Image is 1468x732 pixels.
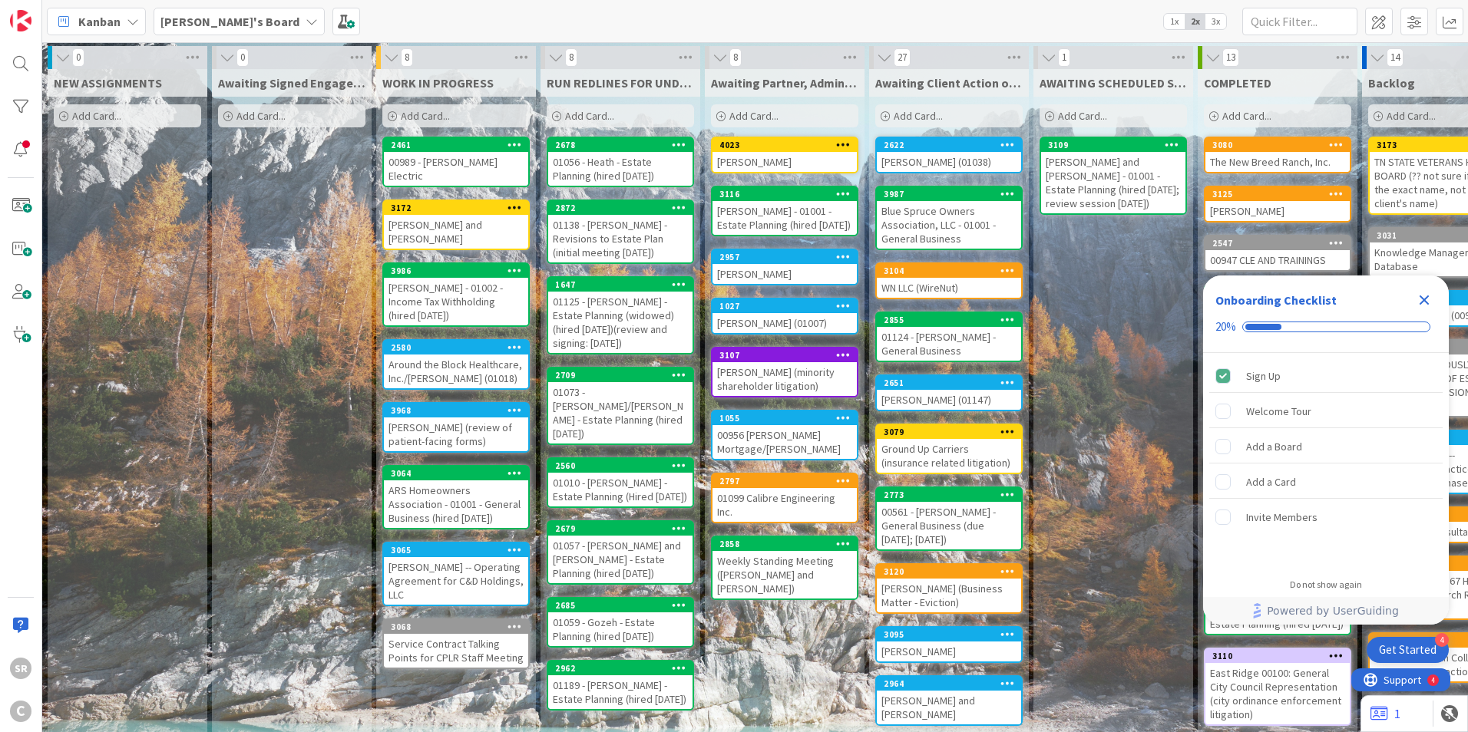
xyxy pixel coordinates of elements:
span: Add Card... [1058,109,1107,123]
div: 1027[PERSON_NAME] (01007) [713,299,857,333]
div: 20% [1215,320,1236,334]
div: Do not show again [1290,579,1362,591]
span: Backlog [1368,75,1415,91]
span: 1 [1058,48,1070,67]
a: 279701099 Calibre Engineering Inc. [711,473,858,523]
div: 1055 [719,413,857,424]
div: 164701125 - [PERSON_NAME] - Estate Planning (widowed) (hired [DATE])(review and signing: [DATE]) [548,278,693,353]
div: 2858 [719,539,857,549]
a: 2622[PERSON_NAME] (01038) [875,137,1023,173]
a: 3079Ground Up Carriers (insurance related litigation) [875,424,1023,474]
div: 3065 [391,545,528,556]
div: 2651 [884,378,1021,388]
div: 2461 [384,138,528,152]
div: 3107[PERSON_NAME] (minority shareholder litigation) [713,348,857,396]
a: 1027[PERSON_NAME] (01007) [711,298,858,335]
a: 287201138 - [PERSON_NAME] - Revisions to Estate Plan (initial meeting [DATE]) [547,199,694,264]
a: 3968[PERSON_NAME] (review of patient-facing forms) [382,402,530,453]
div: 3109 [1041,138,1185,152]
div: 267901057 - [PERSON_NAME] and [PERSON_NAME] - Estate Planning (hired [DATE]) [548,522,693,583]
div: 3110 [1205,649,1350,663]
div: 2622 [877,138,1021,152]
div: 00989 - [PERSON_NAME] Electric [384,152,528,186]
div: 3968[PERSON_NAME] (review of patient-facing forms) [384,404,528,451]
div: 3986 [384,264,528,278]
a: 3104WN LLC (WireNut) [875,262,1023,299]
div: [PERSON_NAME] [877,641,1021,661]
a: 3064ARS Homeowners Association - 01001 - General Business (hired [DATE]) [382,465,530,529]
a: 277300561 - [PERSON_NAME] - General Business (due [DATE]; [DATE]) [875,486,1023,551]
div: 3172 [384,201,528,215]
div: 3079Ground Up Carriers (insurance related litigation) [877,425,1021,473]
a: 3068Service Contract Talking Points for CPLR Staff Meeting [382,618,530,669]
div: Ground Up Carriers (insurance related litigation) [877,439,1021,473]
div: 2957 [719,252,857,262]
div: Weekly Standing Meeting ([PERSON_NAME] and [PERSON_NAME]) [713,551,857,598]
div: 268501059 - Gozeh - Estate Planning (hired [DATE]) [548,598,693,646]
div: 3120[PERSON_NAME] (Business Matter - Eviction) [877,565,1021,612]
div: 01124 - [PERSON_NAME] - General Business [877,327,1021,361]
div: 2709 [555,370,693,381]
div: 246100989 - [PERSON_NAME] Electric [384,138,528,186]
div: 287201138 - [PERSON_NAME] - Revisions to Estate Plan (initial meeting [DATE]) [548,201,693,262]
div: 2580Around the Block Healthcare, Inc./[PERSON_NAME] (01018) [384,341,528,388]
div: 2678 [555,140,693,150]
a: 2858Weekly Standing Meeting ([PERSON_NAME] and [PERSON_NAME]) [711,536,858,600]
div: Invite Members [1246,508,1318,526]
span: WORK IN PROGRESS [382,75,494,91]
div: [PERSON_NAME] [713,152,857,172]
a: 3986[PERSON_NAME] - 01002 - Income Tax Withholding (hired [DATE]) [382,262,530,327]
div: 01057 - [PERSON_NAME] and [PERSON_NAME] - Estate Planning (hired [DATE]) [548,536,693,583]
div: 2855 [884,315,1021,325]
div: 254700947 CLE AND TRAININGS [1205,236,1350,270]
div: 2679 [548,522,693,536]
span: 3x [1205,14,1226,29]
a: 256001010 - [PERSON_NAME] - Estate Planning (Hired [DATE]) [547,457,694,508]
div: 3107 [713,348,857,362]
a: 268501059 - Gozeh - Estate Planning (hired [DATE]) [547,597,694,648]
div: 2560 [555,460,693,471]
div: 4 [80,6,84,18]
div: 3172 [391,203,528,213]
div: 4023[PERSON_NAME] [713,138,857,172]
div: 2773 [877,488,1021,502]
div: 2560 [548,459,693,473]
div: 1647 [555,279,693,290]
div: [PERSON_NAME] (review of patient-facing forms) [384,417,528,451]
div: Add a Card [1246,473,1296,491]
span: 2x [1185,14,1205,29]
div: Get Started [1379,642,1437,658]
div: Checklist Container [1203,275,1449,625]
div: Sign Up [1246,367,1281,385]
span: Add Card... [1222,109,1271,123]
div: [PERSON_NAME] (minority shareholder litigation) [713,362,857,396]
div: Service Contract Talking Points for CPLR Staff Meeting [384,634,528,668]
div: 2580 [391,342,528,353]
div: 3095 [877,628,1021,641]
span: COMPLETED [1204,75,1271,91]
div: 3068 [391,622,528,632]
div: WN LLC (WireNut) [877,278,1021,298]
div: 2964 [877,677,1021,691]
a: 246100989 - [PERSON_NAME] Electric [382,137,530,187]
div: 3987Blue Spruce Owners Association, LLC - 01001 - General Business [877,187,1021,249]
span: Kanban [78,12,121,31]
div: 267801056 - Heath - Estate Planning (hired [DATE]) [548,138,693,186]
input: Quick Filter... [1242,8,1357,35]
div: 2872 [548,201,693,215]
div: 3125[PERSON_NAME] [1205,187,1350,221]
a: 267801056 - Heath - Estate Planning (hired [DATE]) [547,137,694,187]
div: 00956 [PERSON_NAME] Mortgage/[PERSON_NAME] [713,425,857,459]
div: 3987 [884,189,1021,199]
div: 3104WN LLC (WireNut) [877,264,1021,298]
div: The New Breed Ranch, Inc. [1205,152,1350,172]
a: 270901073 - [PERSON_NAME]/[PERSON_NAME] - Estate Planning (hired [DATE]) [547,367,694,445]
a: 296201189 - [PERSON_NAME] - Estate Planning (hired [DATE]) [547,660,694,711]
span: 0 [72,48,84,67]
a: 3172[PERSON_NAME] and [PERSON_NAME] [382,199,530,250]
div: C [10,701,31,722]
div: 2685 [548,598,693,612]
div: 3065 [384,543,528,557]
div: 3110 [1212,651,1350,661]
span: 13 [1222,48,1239,67]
